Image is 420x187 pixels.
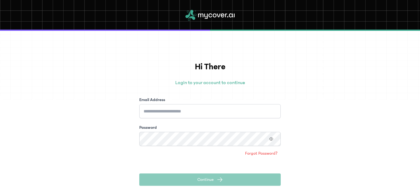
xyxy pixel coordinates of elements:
[139,79,281,86] p: Login to your account to continue
[139,173,281,186] button: Continue
[242,148,281,158] a: Forgot Password?
[197,177,214,183] span: Continue
[245,150,278,157] span: Forgot Password?
[139,60,281,73] h1: Hi There
[139,97,165,103] label: Email Address
[139,124,157,131] label: Password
